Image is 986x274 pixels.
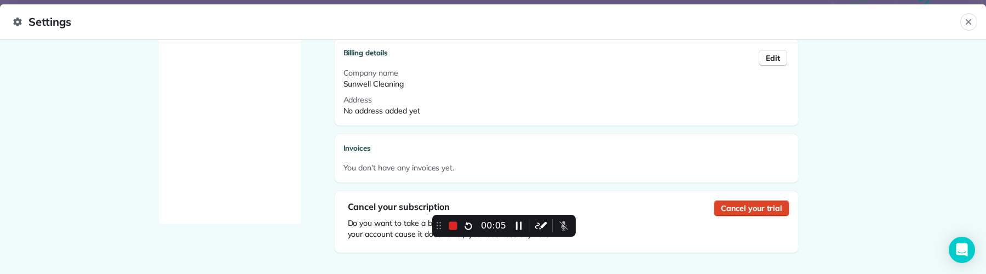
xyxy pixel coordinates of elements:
span: You don’t have any invoices yet. [343,163,455,173]
div: Invoices [343,143,789,154]
span: Edit [766,53,780,64]
button: Cancel your trial [714,200,789,216]
span: Company name [343,68,399,78]
header: Billing details [343,48,789,59]
span: Cancel your subscription [348,201,450,212]
span: No address added yet [343,106,420,116]
button: Close [960,13,977,31]
span: Settings [13,13,960,31]
button: Edit [759,50,787,66]
span: Cancel your trial [721,203,782,214]
span: Address [343,95,372,105]
div: Open Intercom Messenger [949,237,975,263]
span: Sunwell Cleaning [343,79,404,89]
p: Do you want to take a break for ZenMaid or entirely cancel your account cause it doesn’t help you... [348,218,563,239]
